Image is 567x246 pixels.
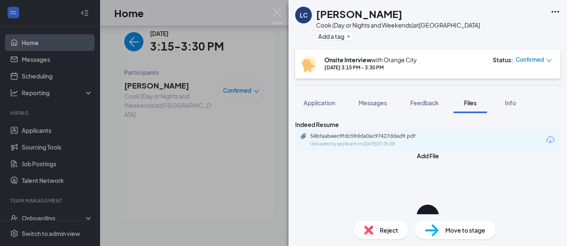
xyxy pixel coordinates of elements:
div: 54bfaabeec9fdc59dda0ac97427ddad9.pdf [310,133,427,139]
span: Move to stage [445,226,485,235]
span: Info [505,99,516,107]
span: Files [464,99,477,107]
div: Cook (Day or Nights and Weekends) at [GEOGRAPHIC_DATA] [316,21,480,29]
svg: Ellipses [550,7,560,17]
h1: [PERSON_NAME] [316,7,402,21]
svg: Download [545,135,555,145]
div: Indeed Resume [295,120,560,129]
span: Feedback [410,99,439,107]
span: Application [304,99,335,107]
button: PlusAdd a tag [316,32,353,41]
div: [DATE] 3:15 PM - 3:30 PM [324,64,417,71]
div: with Orange City [324,56,417,64]
span: Messages [359,99,387,107]
div: LC [300,11,308,19]
span: Confirmed [516,56,544,64]
svg: Paperclip [300,133,307,139]
b: Onsite Interview [324,56,371,63]
svg: Plus [346,34,351,39]
span: Reject [380,226,398,235]
span: down [546,58,552,63]
div: Uploaded by applicant on [DATE] 07:35:58 [310,141,435,147]
div: Status : [493,56,513,64]
a: Paperclip54bfaabeec9fdc59dda0ac97427ddad9.pdfUploaded by applicant on [DATE] 07:35:58 [300,133,435,147]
